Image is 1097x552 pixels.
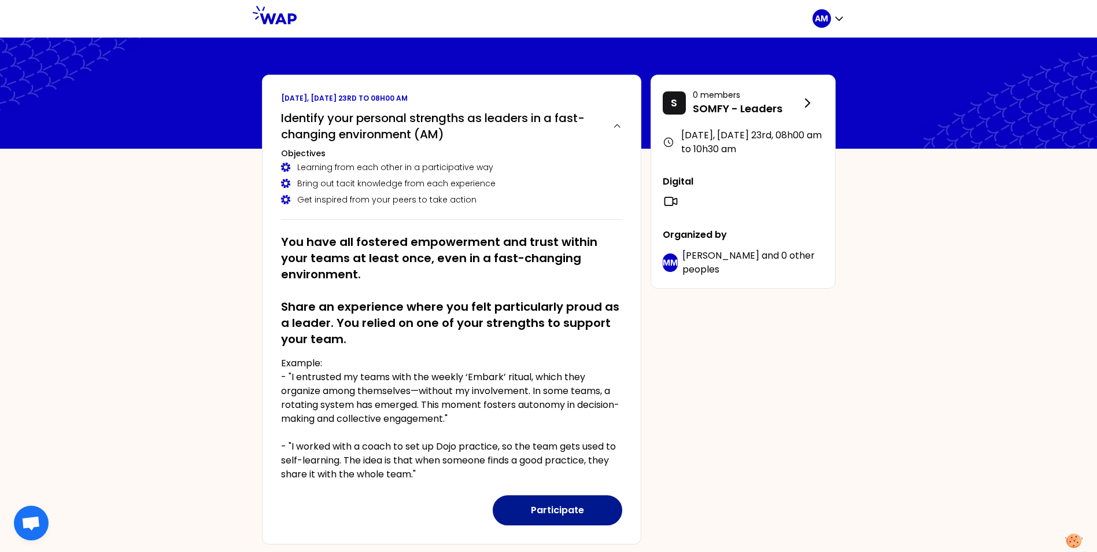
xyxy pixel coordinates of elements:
[682,249,823,277] p: and
[663,128,823,156] div: [DATE], [DATE] 23rd , 08h00 am to 10h30 am
[281,110,622,142] button: Identify your personal strengths as leaders in a fast-changing environment (AM)
[14,506,49,540] div: Chat abierto
[663,257,678,268] p: MM
[663,175,823,189] p: Digital
[281,148,622,159] h3: Objectives
[281,110,603,142] h2: Identify your personal strengths as leaders in a fast-changing environment (AM)
[281,94,622,103] p: [DATE], [DATE] 23rd to 08h00 am
[281,194,622,205] div: Get inspired from your peers to take action
[682,249,759,262] span: [PERSON_NAME]
[693,101,800,117] p: SOMFY - Leaders
[663,228,823,242] p: Organized by
[281,161,622,173] div: Learning from each other in a participative way
[493,495,622,525] button: Participate
[812,9,845,28] button: AM
[281,356,622,481] p: Example: - "I entrusted my teams with the weekly ‘Embark’ ritual, which they organize among thems...
[815,13,828,24] p: AM
[682,249,815,276] span: 0 other peoples
[693,89,800,101] p: 0 members
[281,234,622,347] h2: You have all fostered empowerment and trust within your teams at least once, even in a fast-chang...
[281,178,622,189] div: Bring out tacit knowledge from each experience
[671,95,677,111] p: S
